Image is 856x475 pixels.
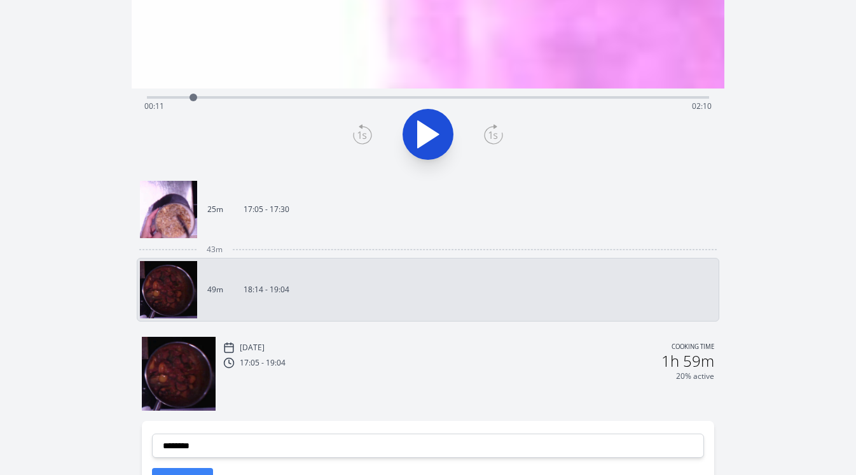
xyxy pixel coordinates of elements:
[244,285,289,295] p: 18:14 - 19:04
[676,371,714,381] p: 20% active
[140,261,197,318] img: 250813171445_thumb.jpeg
[207,245,223,255] span: 43m
[672,342,714,353] p: Cooking time
[142,337,216,411] img: 250813171445_thumb.jpeg
[140,181,197,238] img: 250813160503_thumb.jpeg
[207,285,223,295] p: 49m
[692,101,712,111] span: 02:10
[240,343,265,353] p: [DATE]
[144,101,164,111] span: 00:11
[244,204,289,215] p: 17:05 - 17:30
[207,204,223,215] p: 25m
[240,358,286,368] p: 17:05 - 19:04
[661,353,714,369] h2: 1h 59m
